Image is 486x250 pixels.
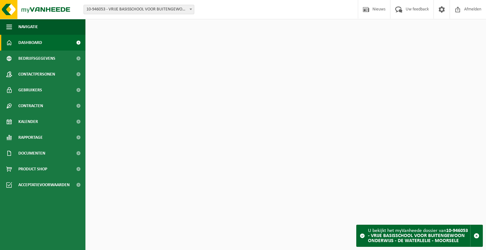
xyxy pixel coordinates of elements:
[368,228,468,243] strong: 10-946053 - VRIJE BASISSCHOOL VOOR BUITENGEWOON ONDERWIJS - DE WATERLELIE - MOORSELE
[18,82,42,98] span: Gebruikers
[18,19,38,35] span: Navigatie
[18,145,45,161] span: Documenten
[18,177,70,193] span: Acceptatievoorwaarden
[18,66,55,82] span: Contactpersonen
[368,225,470,247] div: U bekijkt het myVanheede dossier van
[18,161,47,177] span: Product Shop
[18,98,43,114] span: Contracten
[18,51,55,66] span: Bedrijfsgegevens
[84,5,194,14] span: 10-946053 - VRIJE BASISSCHOOL VOOR BUITENGEWOON ONDERWIJS - DE WATERLELIE - MOORSELE
[18,130,43,145] span: Rapportage
[18,35,42,51] span: Dashboard
[18,114,38,130] span: Kalender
